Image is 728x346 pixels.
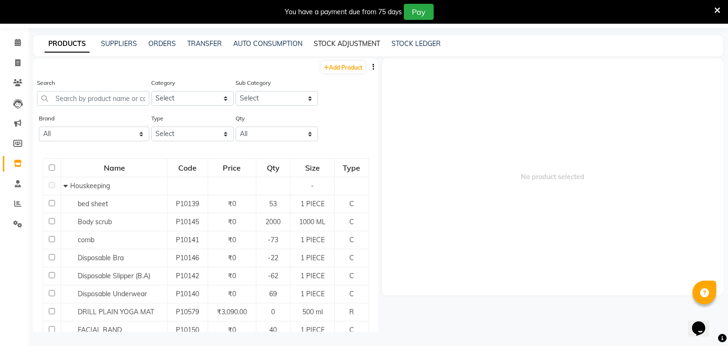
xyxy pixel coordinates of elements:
span: 69 [269,290,277,298]
span: ₹0 [228,326,236,334]
iframe: chat widget [688,308,719,337]
span: comb [78,236,94,244]
span: 1 PIECE [300,326,325,334]
span: Body scrub [78,218,112,226]
label: Sub Category [236,79,271,87]
span: 1 PIECE [300,272,325,280]
label: Type [151,114,164,123]
div: You have a payment due from 75 days [285,7,402,17]
span: 2000 [265,218,281,226]
span: C [349,326,354,334]
label: Brand [39,114,55,123]
span: P10141 [176,236,199,244]
span: 1 PIECE [300,200,325,208]
span: P10145 [176,218,199,226]
label: Search [37,79,55,87]
span: C [349,254,354,262]
span: 53 [269,200,277,208]
div: Type [335,159,368,176]
span: 1 PIECE [300,254,325,262]
span: C [349,272,354,280]
span: DRILL PLAIN YOGA MAT [78,308,154,316]
span: ₹0 [228,236,236,244]
div: Price [209,159,255,176]
label: Qty [236,114,245,123]
button: Pay [404,4,434,20]
span: -73 [268,236,278,244]
span: R [349,308,354,316]
span: ₹3,090.00 [217,308,247,316]
span: Disposable Bra [78,254,124,262]
a: Add Product [321,61,365,73]
span: C [349,236,354,244]
span: C [349,218,354,226]
span: 1 PIECE [300,236,325,244]
span: - [311,182,314,190]
span: bed sheet [78,200,108,208]
span: P10142 [176,272,199,280]
span: C [349,290,354,298]
a: PRODUCTS [45,36,90,53]
span: ₹0 [228,218,236,226]
span: 40 [269,326,277,334]
div: Qty [257,159,290,176]
span: Disposable Slipper (B.A) [78,272,150,280]
span: 0 [271,308,275,316]
span: Collapse Row [64,182,70,190]
span: 500 ml [302,308,323,316]
span: P10140 [176,290,199,298]
span: P10579 [176,308,199,316]
span: C [349,200,354,208]
a: TRANSFER [187,39,222,48]
a: STOCK LEDGER [391,39,441,48]
label: Category [151,79,175,87]
span: P10150 [176,326,199,334]
div: Code [168,159,207,176]
span: ₹0 [228,290,236,298]
a: STOCK ADJUSTMENT [314,39,380,48]
span: Houskeeping [70,182,110,190]
span: ₹0 [228,200,236,208]
span: FACIAL BAND [78,326,122,334]
a: AUTO CONSUMPTION [233,39,302,48]
span: 1 PIECE [300,290,325,298]
span: P10146 [176,254,199,262]
span: Disposable Underwear [78,290,147,298]
span: No product selected [382,58,723,295]
input: Search by product name or code [37,91,149,106]
span: 1000 ML [299,218,326,226]
div: Name [62,159,167,176]
span: P10139 [176,200,199,208]
a: SUPPLIERS [101,39,137,48]
span: -22 [268,254,278,262]
div: Size [291,159,334,176]
span: ₹0 [228,272,236,280]
a: ORDERS [148,39,176,48]
span: -62 [268,272,278,280]
span: ₹0 [228,254,236,262]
